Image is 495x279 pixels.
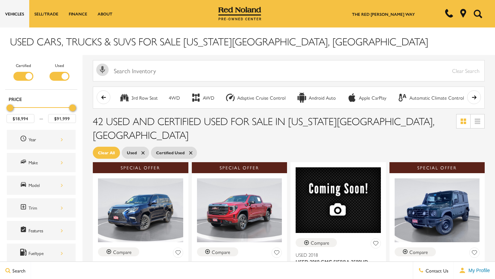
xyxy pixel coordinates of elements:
label: Used [55,62,64,69]
button: Android AutoAndroid Auto [293,90,340,105]
button: Compare Vehicle [197,247,238,256]
div: 3rd Row Seat [119,92,130,103]
button: Save Vehicle [272,247,282,260]
div: AWD [191,92,201,103]
button: Compare Vehicle [296,238,337,247]
button: Open the search field [471,0,485,27]
div: Year [29,136,63,143]
span: Make [20,158,29,167]
div: Maximum Price [69,104,76,111]
div: Apple CarPlay [347,92,357,103]
button: Automatic Climate ControlAutomatic Climate Control [394,90,468,105]
span: Used 2023 [98,260,178,267]
span: Used 2018 GMC Sierra 2500HD Denali With Navigation & 4WD [296,258,376,279]
span: Trim [20,203,29,212]
div: ModelModel [7,176,76,195]
div: 4WD [169,95,180,101]
button: Save Vehicle [173,247,183,260]
div: Trim [29,204,63,212]
button: Open user profile menu [454,262,495,279]
button: Apple CarPlayApple CarPlay [343,90,390,105]
span: Clear All [98,148,115,157]
span: Features [20,226,29,235]
button: scroll left [97,90,110,104]
div: MakeMake [7,153,76,172]
div: 3rd Row Seat [131,95,158,101]
button: Compare Vehicle [98,247,139,256]
a: Red Noland Pre-Owned [218,9,262,16]
div: FeaturesFeatures [7,221,76,240]
span: 42 Used and Certified Used for Sale in [US_STATE][GEOGRAPHIC_DATA], [GEOGRAPHIC_DATA] [93,113,434,142]
button: Save Vehicle [371,238,381,251]
div: Features [29,227,63,234]
img: 2024 INEOS Grenadier Wagon [395,178,480,242]
input: Maximum [48,114,76,123]
button: 3rd Row Seat3rd Row Seat [115,90,162,105]
div: Compare [113,249,132,255]
div: Fueltype [29,249,63,257]
span: Fueltype [20,249,29,258]
div: Price [7,102,76,123]
span: Contact Us [424,267,448,274]
button: Adaptive Cruise ControlAdaptive Cruise Control [221,90,289,105]
a: The Red [PERSON_NAME] Way [352,11,415,17]
div: Android Auto [309,95,336,101]
a: Used 2018Used 2018 GMC Sierra 2500HD Denali With Navigation & 4WD [296,251,381,279]
button: scroll right [467,90,481,104]
div: Make [29,159,63,166]
div: Automatic Climate Control [409,95,464,101]
div: AWD [203,95,214,101]
img: Red Noland Pre-Owned [218,7,262,21]
div: Special Offer [192,162,287,173]
img: 2018 GMC Sierra 2500HD Denali [296,167,381,233]
div: Android Auto [297,92,307,103]
div: Compare [212,249,230,255]
input: Minimum [7,114,34,123]
div: Apple CarPlay [359,95,386,101]
img: 2024 GMC Sierra 1500 AT4 [197,178,282,242]
span: Certified Used [156,148,185,157]
div: Automatic Climate Control [397,92,408,103]
span: Year [20,135,29,144]
img: 2023 Lexus GX 460 [98,178,183,242]
div: Model [29,181,63,189]
svg: Click to toggle on voice search [96,64,109,76]
div: Adaptive Cruise Control [237,95,286,101]
span: Used 2024 [395,260,475,267]
button: Save Vehicle [469,247,480,260]
button: 4WD [165,90,184,105]
div: Adaptive Cruise Control [225,92,235,103]
span: Used 2018 [296,251,376,258]
input: Search Inventory [93,60,485,81]
span: Model [20,181,29,190]
h5: Price [9,96,74,102]
div: Compare [311,239,329,246]
div: YearYear [7,130,76,149]
div: Filter by Vehicle Type [5,62,77,89]
span: Search [11,267,25,274]
label: Certified [16,62,31,69]
span: Used 2024 [197,260,277,267]
button: AWDAWD [187,90,218,105]
div: FueltypeFueltype [7,244,76,263]
div: Special Offer [93,162,188,173]
button: Compare Vehicle [395,247,436,256]
span: My Profile [466,268,490,273]
div: Special Offer [389,162,485,173]
div: Compare [409,249,428,255]
div: Minimum Price [7,104,13,111]
span: Used [127,148,137,157]
div: TrimTrim [7,198,76,217]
